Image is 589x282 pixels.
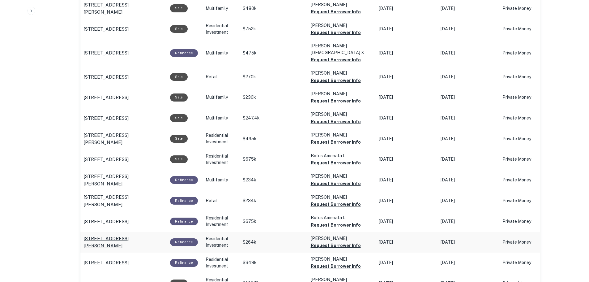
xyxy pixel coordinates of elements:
[206,23,237,36] p: Residential Investment
[311,201,361,208] button: Request Borrower Info
[502,26,552,32] p: Private Money
[170,25,188,33] div: Sale
[311,173,373,180] p: [PERSON_NAME]
[311,221,361,229] button: Request Borrower Info
[206,94,237,101] p: Multifamily
[206,132,237,145] p: Residential Investment
[441,115,496,121] p: [DATE]
[83,218,164,225] a: [STREET_ADDRESS]
[243,239,305,245] p: $264k
[441,218,496,225] p: [DATE]
[311,194,373,201] p: [PERSON_NAME]
[243,136,305,142] p: $495k
[170,114,188,122] div: Sale
[311,132,373,138] p: [PERSON_NAME]
[83,25,164,33] a: [STREET_ADDRESS]
[170,49,198,57] div: This loan purpose was for refinancing
[243,197,305,204] p: $234k
[170,238,198,246] div: This loan purpose was for refinancing
[379,259,434,266] p: [DATE]
[311,8,361,15] button: Request Borrower Info
[311,242,361,249] button: Request Borrower Info
[311,180,361,187] button: Request Borrower Info
[170,197,198,205] div: This loan purpose was for refinancing
[83,235,164,249] a: [STREET_ADDRESS][PERSON_NAME]
[311,56,361,63] button: Request Borrower Info
[83,173,164,187] a: [STREET_ADDRESS][PERSON_NAME]
[379,218,434,225] p: [DATE]
[502,239,552,245] p: Private Money
[83,193,164,208] a: [STREET_ADDRESS][PERSON_NAME]
[502,218,552,225] p: Private Money
[379,156,434,163] p: [DATE]
[379,136,434,142] p: [DATE]
[379,177,434,183] p: [DATE]
[502,197,552,204] p: Private Money
[206,115,237,121] p: Multifamily
[441,26,496,32] p: [DATE]
[441,239,496,245] p: [DATE]
[243,50,305,56] p: $475k
[83,49,129,57] p: [STREET_ADDRESS]
[502,94,552,101] p: Private Money
[170,176,198,184] div: This loan purpose was for refinancing
[206,5,237,12] p: Multifamily
[170,259,198,267] div: This loan purpose was for refinancing
[311,214,373,221] p: Botus Amenata L
[243,115,305,121] p: $247.4k
[502,156,552,163] p: Private Money
[206,74,237,80] p: Retail
[502,5,552,12] p: Private Money
[311,138,361,146] button: Request Borrower Info
[441,259,496,266] p: [DATE]
[83,218,129,225] p: [STREET_ADDRESS]
[83,73,129,81] p: [STREET_ADDRESS]
[243,259,305,266] p: $348k
[379,5,434,12] p: [DATE]
[83,259,164,267] a: [STREET_ADDRESS]
[170,135,188,142] div: Sale
[83,94,164,101] a: [STREET_ADDRESS]
[243,218,305,225] p: $675k
[83,156,129,163] p: [STREET_ADDRESS]
[311,29,361,36] button: Request Borrower Info
[311,256,373,262] p: [PERSON_NAME]
[311,111,373,118] p: [PERSON_NAME]
[502,74,552,80] p: Private Money
[502,259,552,266] p: Private Money
[502,50,552,56] p: Private Money
[379,50,434,56] p: [DATE]
[502,115,552,121] p: Private Money
[558,232,589,262] div: Chat Widget
[441,50,496,56] p: [DATE]
[311,118,361,125] button: Request Borrower Info
[83,259,129,267] p: [STREET_ADDRESS]
[441,74,496,80] p: [DATE]
[243,26,305,32] p: $752k
[311,159,361,167] button: Request Borrower Info
[83,25,129,33] p: [STREET_ADDRESS]
[83,115,129,122] p: [STREET_ADDRESS]
[243,5,305,12] p: $480k
[311,235,373,242] p: [PERSON_NAME]
[311,97,361,105] button: Request Borrower Info
[379,74,434,80] p: [DATE]
[379,197,434,204] p: [DATE]
[311,42,373,56] p: [PERSON_NAME][DEMOGRAPHIC_DATA] X
[170,155,188,163] div: Sale
[243,94,305,101] p: $230k
[311,262,361,270] button: Request Borrower Info
[311,22,373,29] p: [PERSON_NAME]
[379,239,434,245] p: [DATE]
[243,156,305,163] p: $675k
[83,94,129,101] p: [STREET_ADDRESS]
[83,132,164,146] p: [STREET_ADDRESS][PERSON_NAME]
[83,115,164,122] a: [STREET_ADDRESS]
[170,93,188,101] div: Sale
[206,236,237,249] p: Residential Investment
[379,115,434,121] p: [DATE]
[243,74,305,80] p: $270k
[206,197,237,204] p: Retail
